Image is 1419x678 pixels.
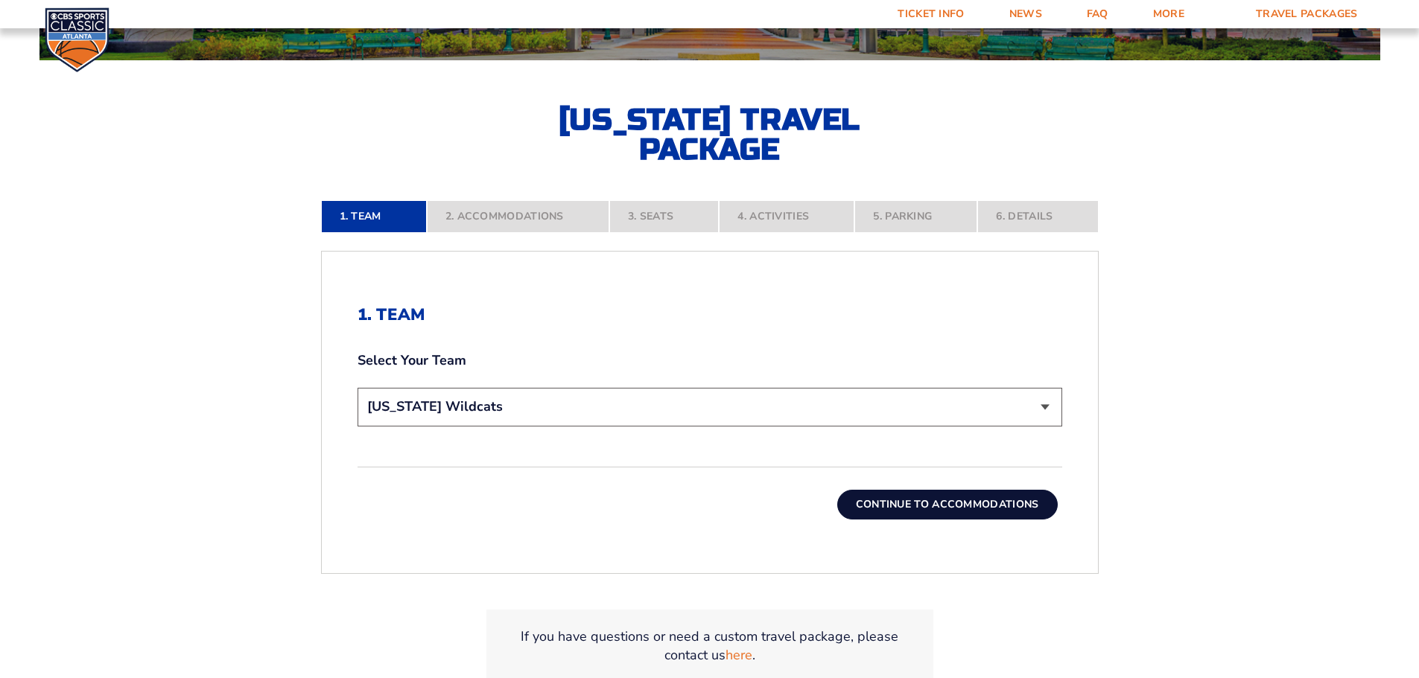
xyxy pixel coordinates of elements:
a: here [726,646,752,665]
p: If you have questions or need a custom travel package, please contact us . [504,627,915,665]
img: CBS Sports Classic [45,7,109,72]
label: Select Your Team [358,351,1062,370]
h2: 1. Team [358,305,1062,324]
button: Continue To Accommodations [837,490,1058,519]
h2: [US_STATE] Travel Package [546,105,874,164]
